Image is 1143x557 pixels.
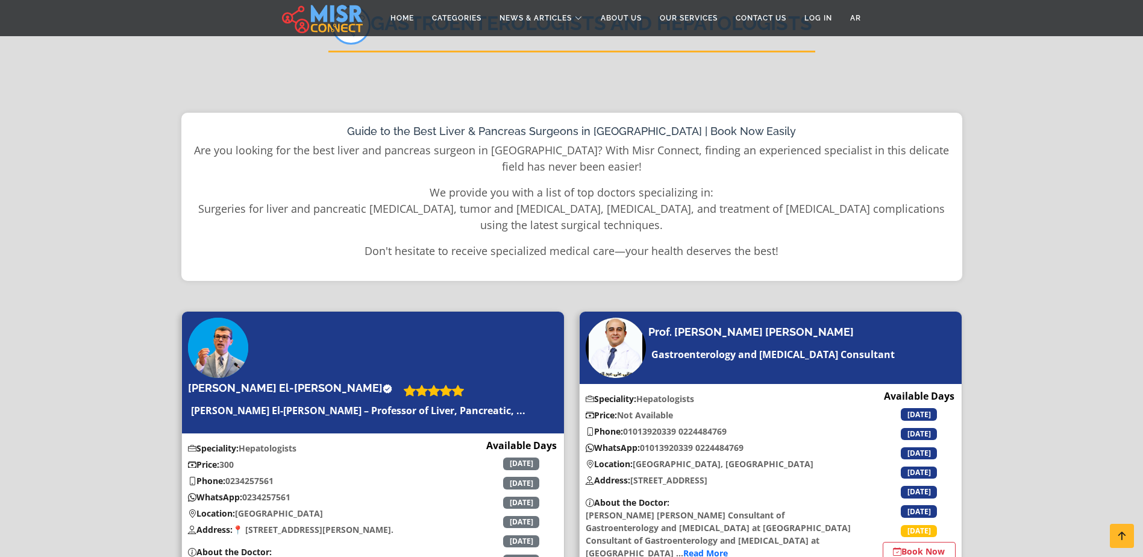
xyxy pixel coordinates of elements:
p: Not Available [580,409,863,421]
a: Log in [795,7,841,30]
b: About the Doctor: [586,497,669,508]
p: 0234257561 [182,474,465,487]
img: main.misr_connect [282,3,363,33]
b: Address: [188,524,233,535]
p: [GEOGRAPHIC_DATA] [182,507,465,520]
b: Location: [188,508,235,519]
h1: Guide to the Best Liver & Pancreas Surgeons in [GEOGRAPHIC_DATA] | Book Now Easily [193,125,950,138]
a: Contact Us [727,7,795,30]
a: News & Articles [490,7,592,30]
a: [PERSON_NAME] El-[PERSON_NAME] [188,382,398,395]
a: Our Services [651,7,727,30]
p: Are you looking for the best liver and pancreas surgeon in [GEOGRAPHIC_DATA]? With Misr Connect, ... [193,142,950,175]
p: [GEOGRAPHIC_DATA], [GEOGRAPHIC_DATA] [580,458,863,470]
a: [PERSON_NAME] El-[PERSON_NAME] – Professor of Liver, Pancreatic, ... [188,403,528,418]
b: Phone: [188,475,225,486]
p: Hepatologists [580,392,863,405]
p: Don't hesitate to receive specialized medical care—your health deserves the best! [193,243,950,259]
a: Gastroenterology and [MEDICAL_DATA] Consultant [648,347,898,362]
span: [DATE] [901,525,937,537]
p: 300 [182,458,465,471]
img: Prof. Dr. Hani Ali Abdel Rahman [586,318,646,378]
b: Location: [586,458,633,470]
span: [DATE] [503,477,539,489]
span: [DATE] [901,467,937,479]
span: News & Articles [499,13,572,24]
a: Home [381,7,423,30]
span: [DATE] [901,447,937,459]
span: [DATE] [503,497,539,509]
span: [DATE] [901,486,937,498]
span: [DATE] [503,516,539,528]
p: 01013920339 0224484769 [580,441,863,454]
span: [DATE] [503,458,539,470]
p: We provide you with a list of top doctors specializing in: Surgeries for liver and pancreatic [ME... [193,184,950,233]
b: Price: [586,409,617,421]
p: 01013920339 0224484769 [580,425,863,438]
svg: Verified account [383,384,392,394]
a: Categories [423,7,490,30]
a: AR [841,7,870,30]
b: Price: [188,459,219,470]
a: Prof. [PERSON_NAME] [PERSON_NAME] [648,326,857,339]
h4: Prof. [PERSON_NAME] [PERSON_NAME] [648,326,854,339]
b: Address: [586,474,630,486]
img: Dr. Ahmed El-Gendy [188,318,248,378]
p: [STREET_ADDRESS] [580,474,863,486]
span: [DATE] [901,408,937,420]
span: [DATE] [901,428,937,440]
span: [DATE] [503,535,539,547]
h4: [PERSON_NAME] El-[PERSON_NAME] [188,382,392,395]
b: WhatsApp: [586,442,640,453]
a: About Us [592,7,651,30]
b: Speciality: [188,442,239,454]
p: 📍 [STREET_ADDRESS][PERSON_NAME]. [182,523,465,536]
p: Hepatologists [182,442,465,455]
b: Phone: [586,426,623,437]
p: 0234257561 [182,491,465,503]
b: Speciality: [586,393,636,404]
span: [DATE] [901,505,937,517]
b: WhatsApp: [188,491,242,503]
